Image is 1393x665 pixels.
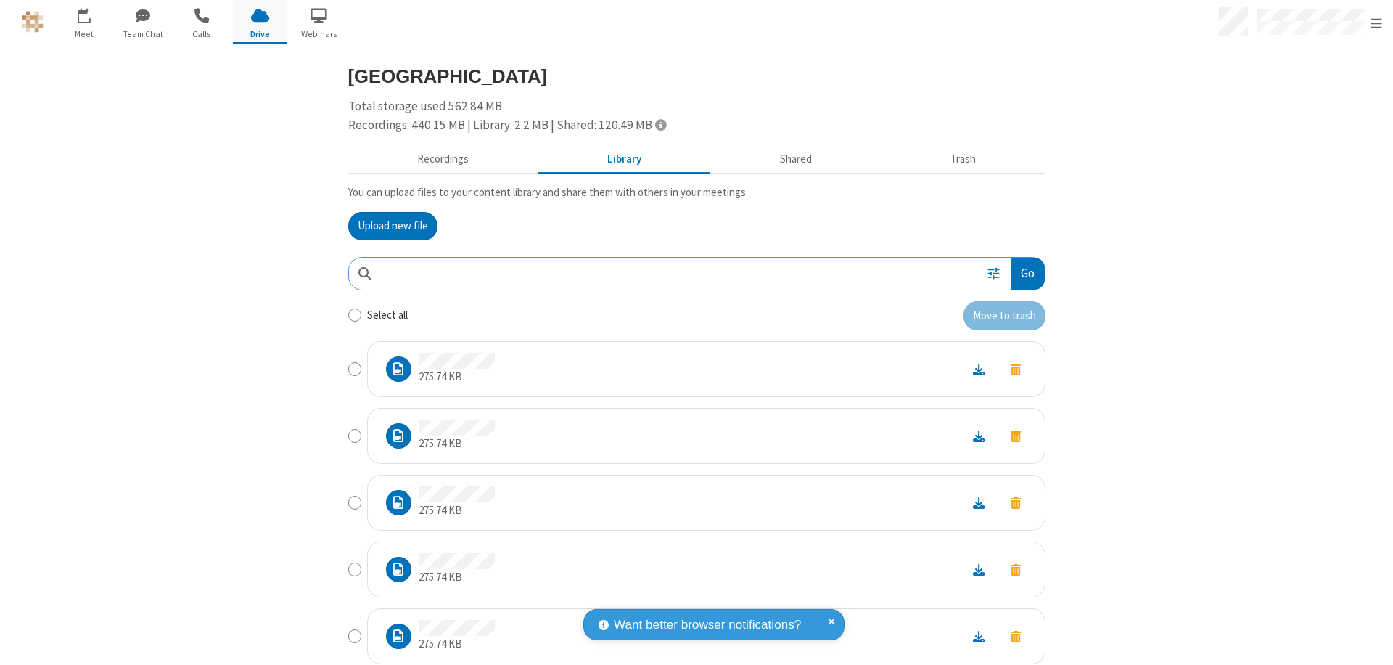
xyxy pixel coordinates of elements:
[960,428,998,444] a: Download file
[998,359,1034,379] button: Move to trash
[960,361,998,378] a: Download file
[998,560,1034,579] button: Move to trash
[538,146,711,174] button: Content library
[348,146,538,174] button: Recorded meetings
[367,307,408,324] label: Select all
[998,493,1034,513] button: Move to trash
[711,146,882,174] button: Shared during meetings
[419,502,495,519] p: 275.74 KB
[57,28,111,41] span: Meet
[22,11,44,33] img: QA Selenium DO NOT DELETE OR CHANGE
[348,66,1045,86] h3: [GEOGRAPHIC_DATA]
[348,116,1045,135] div: Recordings: 440.15 MB | Library: 2.2 MB | Shared: 120.49 MB
[614,616,801,635] span: Want better browser notifications?
[115,28,170,41] span: Team Chat
[348,97,1045,134] div: Total storage used 562.84 MB
[963,301,1045,330] button: Move to trash
[998,426,1034,446] button: Move to trash
[419,436,495,452] p: 275.74 KB
[419,369,495,385] p: 275.74 KB
[882,146,1045,174] button: Trash
[960,628,998,645] a: Download file
[419,569,495,586] p: 275.74 KB
[960,561,998,578] a: Download file
[292,28,346,41] span: Webinars
[233,28,287,41] span: Drive
[87,8,96,19] div: 5
[998,627,1034,646] button: Move to trash
[348,184,1045,201] p: You can upload files to your content library and share them with others in your meetings
[419,636,495,653] p: 275.74 KB
[1011,258,1044,290] button: Go
[174,28,229,41] span: Calls
[655,118,666,131] span: Totals displayed include files that have been moved to the trash.
[960,494,998,511] a: Download file
[348,212,437,241] button: Upload new file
